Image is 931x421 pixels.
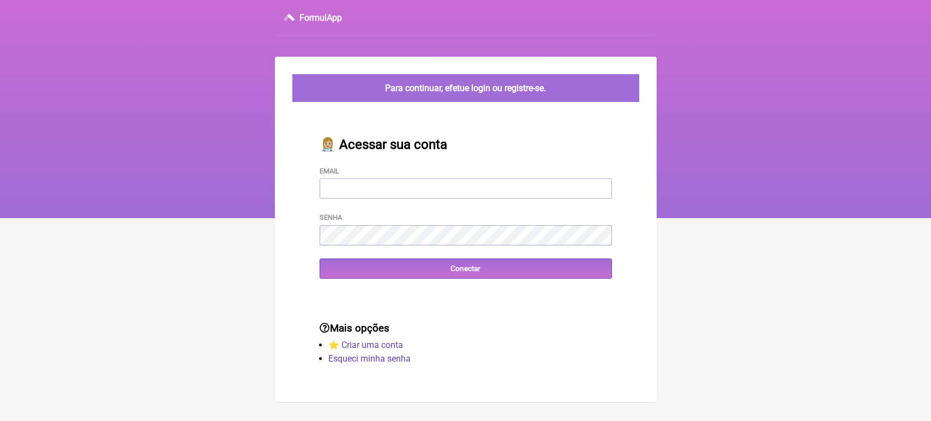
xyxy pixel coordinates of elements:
[328,353,411,364] a: Esqueci minha senha
[299,13,342,23] h3: FormulApp
[328,340,403,350] a: ⭐️ Criar uma conta
[320,322,612,334] h3: Mais opções
[292,74,639,102] div: Para continuar, efetue login ou registre-se.
[320,167,339,175] label: Email
[320,258,612,279] input: Conectar
[320,213,342,221] label: Senha
[320,137,612,152] h2: 👩🏼‍⚕️ Acessar sua conta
